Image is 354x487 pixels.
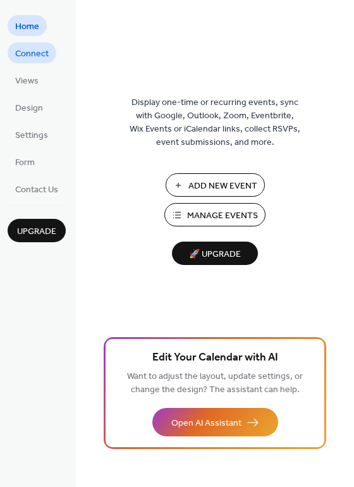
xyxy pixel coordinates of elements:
a: Connect [8,42,56,63]
span: Design [15,102,43,115]
a: Views [8,70,46,90]
a: Settings [8,124,56,145]
span: Views [15,75,39,88]
a: Form [8,151,42,172]
span: Display one-time or recurring events, sync with Google, Outlook, Zoom, Eventbrite, Wix Events or ... [130,96,300,149]
a: Contact Us [8,178,66,199]
a: Home [8,15,47,36]
button: Manage Events [164,203,265,226]
span: Contact Us [15,183,58,197]
span: Edit Your Calendar with AI [152,349,278,367]
span: Upgrade [17,225,56,238]
span: Home [15,20,39,34]
a: Design [8,97,51,118]
span: Connect [15,47,49,61]
span: 🚀 Upgrade [180,246,250,263]
span: Form [15,156,35,170]
button: Upgrade [8,219,66,242]
button: Add New Event [166,173,265,197]
span: Settings [15,129,48,142]
span: Want to adjust the layout, update settings, or change the design? The assistant can help. [127,368,303,398]
span: Open AI Assistant [171,417,241,430]
button: 🚀 Upgrade [172,242,258,265]
span: Manage Events [187,209,258,223]
span: Add New Event [188,180,257,193]
button: Open AI Assistant [152,408,278,436]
